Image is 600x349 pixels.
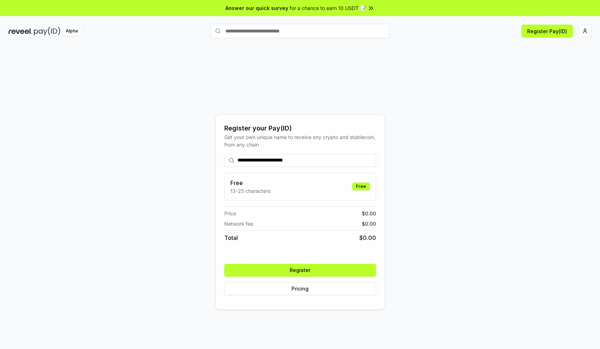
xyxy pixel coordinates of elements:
span: for a chance to earn 10 USDT 📝 [290,4,366,12]
span: Price [224,210,236,217]
h3: Free [230,179,270,187]
span: Answer our quick survey [225,4,288,12]
span: $ 0.00 [362,210,376,217]
span: Total [224,233,238,242]
span: $ 0.00 [359,233,376,242]
button: Register [224,264,376,277]
span: Network fee [224,220,253,227]
div: Free [352,183,370,190]
div: Alpha [62,27,82,36]
span: $ 0.00 [362,220,376,227]
button: Pricing [224,282,376,295]
button: Register Pay(ID) [521,25,573,37]
p: 13-25 characters [230,187,270,195]
div: Register your Pay(ID) [224,123,376,133]
div: Get your own unique name to receive any crypto and stablecoin, from any chain [224,133,376,148]
img: pay_id [34,27,60,36]
img: reveel_dark [9,27,32,36]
